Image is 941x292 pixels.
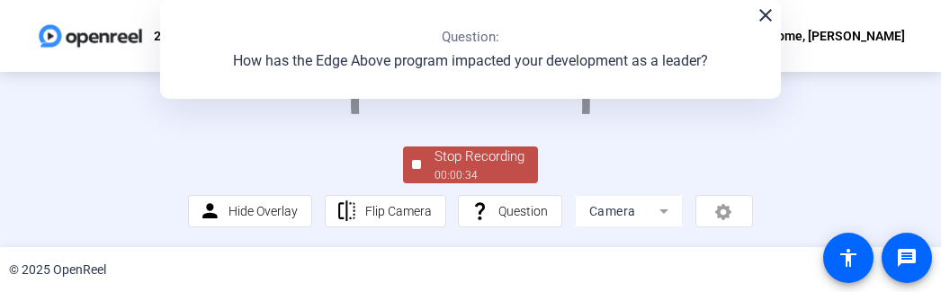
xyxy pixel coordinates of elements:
span: Question [498,204,548,218]
p: How has the Edge Above program impacted your development as a leader? [233,50,708,72]
p: Question: [442,27,499,48]
mat-icon: accessibility [838,247,859,269]
button: Question [458,195,562,227]
button: Flip Camera [325,195,446,227]
p: 2025 Participants Self Record [154,25,325,47]
div: © 2025 OpenReel [9,261,106,279]
div: Welcome, [PERSON_NAME] [749,25,905,47]
mat-icon: question_mark [469,200,491,223]
mat-icon: flip [336,200,358,223]
span: Flip Camera [365,204,432,218]
mat-icon: close [755,4,776,26]
div: Stop Recording [435,146,524,167]
button: Stop Recording00:00:34 [403,146,538,183]
div: 00:00:34 [435,167,524,183]
img: OpenReel logo [36,18,145,54]
mat-icon: message [896,247,918,269]
button: Hide Overlay [188,195,312,227]
mat-icon: person [199,200,221,223]
span: Hide Overlay [229,204,298,218]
